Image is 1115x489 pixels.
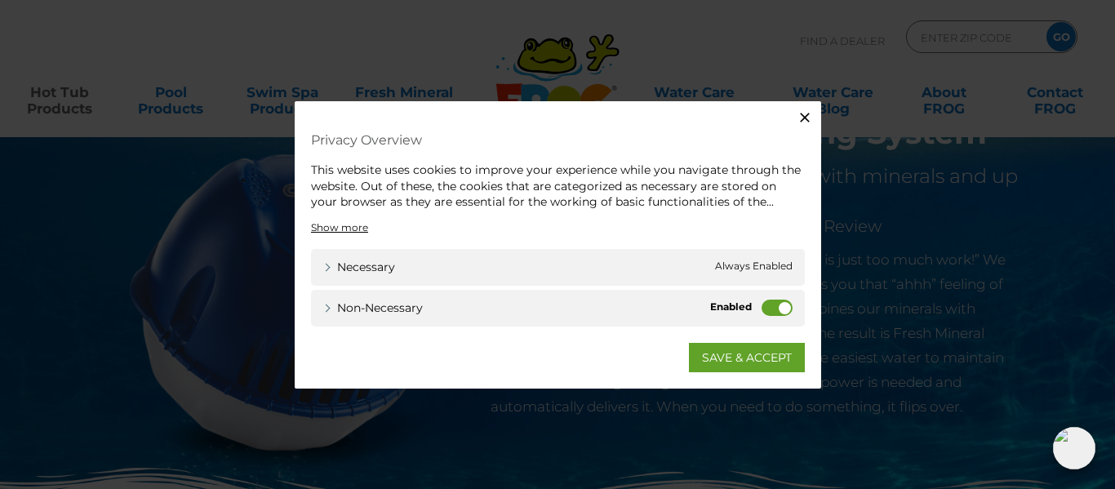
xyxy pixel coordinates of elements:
[323,258,395,275] a: Necessary
[311,126,805,154] h4: Privacy Overview
[311,220,368,234] a: Show more
[715,258,793,275] span: Always Enabled
[689,342,805,371] a: SAVE & ACCEPT
[1053,427,1095,469] img: openIcon
[311,162,805,211] div: This website uses cookies to improve your experience while you navigate through the website. Out ...
[323,299,423,316] a: Non-necessary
